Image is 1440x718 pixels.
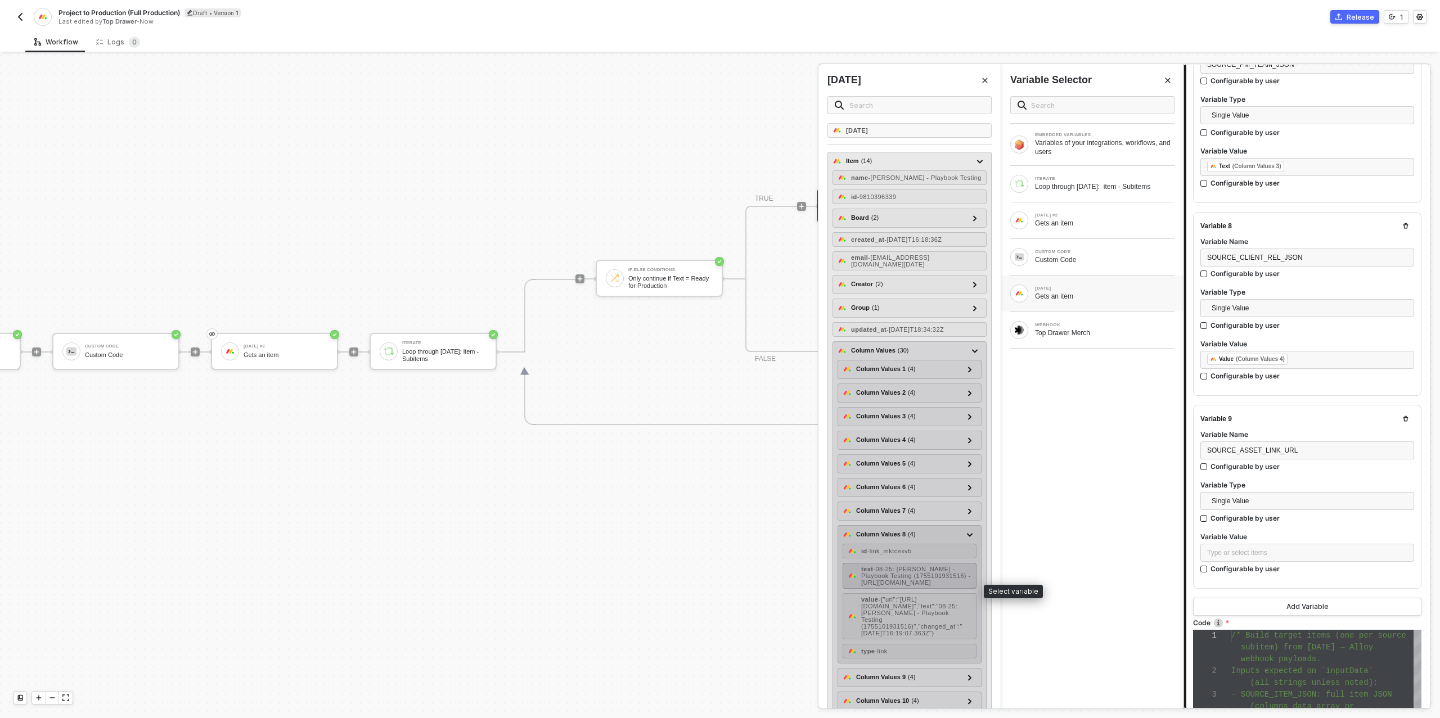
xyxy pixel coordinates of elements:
strong: created_at [851,236,884,243]
button: back [13,10,27,24]
div: Configurable by user [1210,371,1280,381]
div: Variable 9 [1200,414,1232,424]
strong: type [861,648,875,654]
div: Loop through [DATE]: item - Subitems [1035,182,1174,191]
span: ( 4 ) [908,672,915,682]
img: Block [1015,326,1024,335]
span: ( 1 ) [872,303,879,313]
strong: [DATE] [846,127,868,134]
span: Project to Production (Full Production) [58,8,180,17]
textarea: Editor content;Press Alt+F1 for Accessibility Options. [1231,630,1232,642]
span: SOURCE_ASSET_LINK_URL [1207,446,1298,454]
img: column_values [838,346,847,355]
div: Configurable by user [1210,513,1280,523]
span: - SOURCE_ITEM_JSON: full item JSON [1231,690,1392,699]
div: Draft • Version 1 [184,8,241,17]
div: 1 [1400,12,1403,22]
img: Block [1015,216,1024,225]
div: Variable 8 [1200,222,1232,231]
span: Single Value [1212,107,1407,124]
img: id [838,192,847,201]
label: Variable Name [1200,237,1414,246]
div: Select variable [984,585,1043,598]
button: Release [1330,10,1379,24]
span: (columns_data array or [1250,702,1354,711]
span: SOURCE_CLIENT_REL_JSON [1207,254,1302,261]
div: 2 [1193,665,1217,677]
div: (Column Values 4) [1236,355,1285,364]
img: Block [1015,139,1024,150]
div: Add Variable [1286,602,1329,611]
div: [DATE] [1035,286,1174,291]
img: name [838,173,847,182]
strong: name [851,174,868,181]
span: icon-expand [62,694,69,701]
span: ( 2 ) [871,213,879,223]
div: Value [1219,354,1234,364]
div: Column Values 10 [856,696,919,706]
strong: id [851,193,857,200]
img: column_values-8 [843,530,852,539]
span: icon-edit [187,10,193,16]
div: CUSTOM CODE [1035,250,1174,254]
span: icon-versioning [1389,13,1396,20]
label: Variable Type [1200,287,1414,297]
span: ( 2 ) [875,279,883,289]
img: board [838,214,847,223]
span: icon-settings [1416,13,1423,20]
div: Configurable by user [1210,128,1280,137]
img: creator [838,280,847,289]
div: Column Values 1 [856,364,916,374]
span: ( 4 ) [908,530,915,539]
span: - link_mktcexvb [867,548,912,554]
div: (Column Values 3) [1232,162,1281,171]
label: Variable Type [1200,94,1414,104]
span: - [DATE]T16:18:36Z [884,236,942,243]
div: Last edited by - Now [58,17,719,26]
div: Configurable by user [1210,269,1280,278]
label: Code [1193,618,1421,627]
button: Close [1161,74,1174,87]
div: Column Values 7 [856,506,916,516]
img: column_values-4 [843,436,852,445]
span: /* Build target items (one per source [1231,631,1406,640]
div: Column Values [851,346,908,355]
strong: text [861,566,873,572]
span: - [PERSON_NAME] - Playbook Testing [868,174,982,181]
div: Top Drawer Merch [1035,328,1174,337]
div: Board [851,213,879,223]
strong: id [861,548,867,554]
strong: email [851,254,868,261]
span: - 08-25: [PERSON_NAME] - Playbook Testing (1755101931516) - [URL][DOMAIN_NAME] [861,566,971,586]
div: Item [846,156,872,166]
img: column_values-2 [843,389,852,398]
strong: updated_at [851,326,886,333]
img: type [848,647,857,656]
span: ( 4 ) [908,364,915,374]
img: value [848,612,857,621]
button: 1 [1384,10,1408,24]
div: Custom Code [1035,255,1174,264]
div: Gets an item [1035,219,1174,228]
div: EMBEDDED VARIABLES [1035,133,1174,137]
div: Column Values 3 [856,412,916,421]
span: ( 14 ) [861,156,872,166]
img: fieldIcon [1210,356,1217,363]
span: subitem) from [DATE] → Alloy [1241,643,1373,652]
img: Block [1015,252,1024,261]
div: Configurable by user [1210,564,1280,574]
span: ( 4 ) [908,459,915,468]
span: icon-play [35,694,42,701]
sup: 0 [129,37,140,48]
img: updated_at [838,325,847,334]
span: (all strings unless noted): [1250,678,1378,687]
div: Workflow [34,38,78,47]
img: integration-icon [38,12,47,22]
img: column_values-10 [843,697,852,706]
label: Variable Name [1200,430,1414,439]
div: Group [851,303,879,313]
div: [DATE] [827,73,861,87]
img: column_values-5 [843,459,852,468]
span: Top Drawer [102,17,137,25]
span: webhook payloads. [1241,654,1321,663]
